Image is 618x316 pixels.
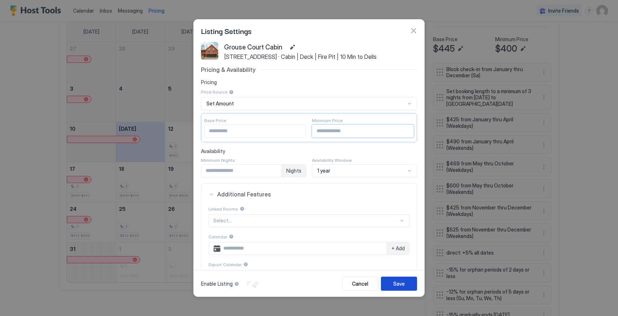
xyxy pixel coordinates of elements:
[286,168,301,174] span: Nights
[288,43,297,52] button: Edit
[312,157,352,163] span: Availability Window
[205,125,306,137] input: Input Field
[201,157,235,163] span: Minimum Nights
[201,42,218,60] div: listing image
[201,183,417,205] button: Additional Features
[201,25,252,36] span: Listing Settings
[220,242,387,255] input: Input Field
[201,66,256,73] span: Pricing & Availability
[393,280,405,287] div: Save
[224,53,417,60] span: [STREET_ADDRESS] · Cabin | Deck | Fire Pit | 10 Min to Dells
[209,206,238,212] span: Linked Rooms
[206,100,234,107] span: Set Amount
[201,165,282,177] input: Input Field
[7,291,25,309] iframe: Intercom live chat
[224,42,282,53] span: Grouse Court Cabin
[209,234,227,239] span: Calendar
[201,205,417,286] section: Additional Features
[312,118,343,123] span: Minimum Price
[201,79,417,86] span: Pricing
[201,148,417,155] span: Availability
[352,280,368,287] div: Cancel
[204,118,226,123] span: Base Price
[381,277,417,291] button: Save
[317,168,330,174] span: 1 year
[342,277,378,291] button: Cancel
[201,281,233,287] span: Enable Listing
[217,191,409,198] span: Additional Features
[312,125,413,137] input: Input Field
[209,262,242,267] span: Export Calendar
[391,245,405,252] span: + Add
[201,89,227,95] span: Price Source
